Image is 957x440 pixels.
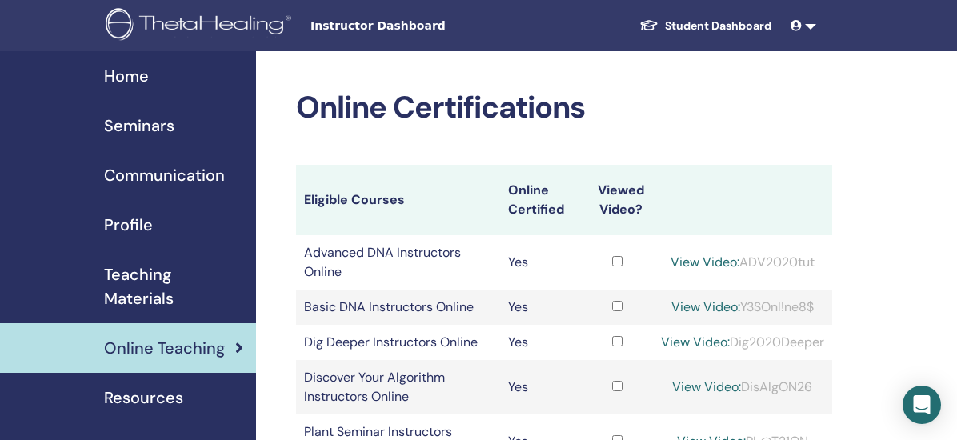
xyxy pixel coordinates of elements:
span: Home [104,64,149,88]
a: View Video: [671,254,739,270]
a: View Video: [672,378,741,395]
td: Yes [500,325,581,360]
span: Profile [104,213,153,237]
span: Online Teaching [104,336,225,360]
h2: Online Certifications [296,90,832,126]
a: Student Dashboard [627,11,784,41]
td: Yes [500,290,581,325]
span: Teaching Materials [104,262,243,310]
a: View Video: [661,334,730,350]
div: Y3SOnl!ne8$ [661,298,824,317]
div: ADV2020tut [661,253,824,272]
td: Yes [500,360,581,414]
img: logo.png [106,8,297,44]
div: DisAlgON26 [661,378,824,397]
span: Instructor Dashboard [310,18,551,34]
th: Viewed Video? [581,165,653,235]
th: Eligible Courses [296,165,500,235]
div: Dig2020Deeper [661,333,824,352]
td: Yes [500,235,581,290]
td: Advanced DNA Instructors Online [296,235,500,290]
th: Online Certified [500,165,581,235]
td: Discover Your Algorithm Instructors Online [296,360,500,414]
span: Communication [104,163,225,187]
span: Resources [104,386,183,410]
div: Open Intercom Messenger [903,386,941,424]
span: Seminars [104,114,174,138]
a: View Video: [671,298,740,315]
td: Basic DNA Instructors Online [296,290,500,325]
td: Dig Deeper Instructors Online [296,325,500,360]
img: graduation-cap-white.svg [639,18,659,32]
